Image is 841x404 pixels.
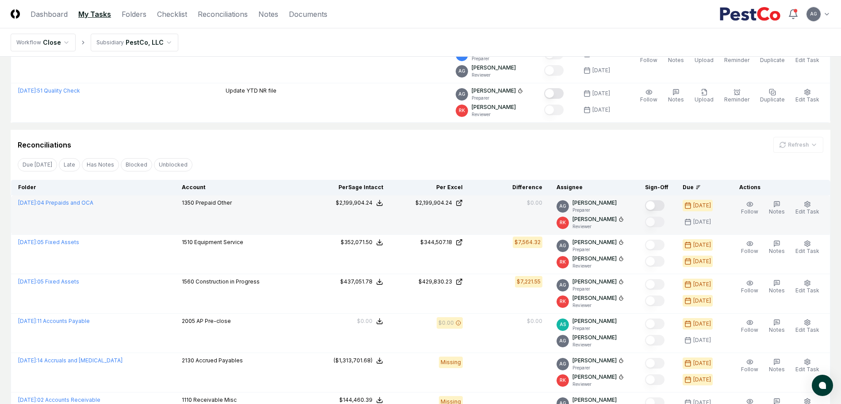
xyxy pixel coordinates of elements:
[458,68,465,74] span: AG
[458,91,465,97] span: AG
[559,282,566,288] span: AG
[340,278,383,286] button: $437,051.78
[572,207,617,214] p: Preparer
[640,96,657,103] span: Follow
[472,95,523,101] p: Preparer
[645,374,664,385] button: Mark complete
[739,357,760,375] button: Follow
[693,218,711,226] div: [DATE]
[739,317,760,336] button: Follow
[666,87,686,105] button: Notes
[289,9,327,19] a: Documents
[59,158,80,171] button: Late
[357,317,372,325] div: $0.00
[640,57,657,63] span: Follow
[741,326,758,333] span: Follow
[806,6,822,22] button: AG
[572,278,617,286] p: [PERSON_NAME]
[739,238,760,257] button: Follow
[198,9,248,19] a: Reconciliations
[812,375,833,396] button: atlas-launcher
[515,238,541,246] div: $7,564.32
[341,238,383,246] button: $352,071.50
[722,47,751,66] button: Reminder
[11,34,178,51] nav: breadcrumb
[758,47,787,66] button: Duplicate
[741,208,758,215] span: Follow
[695,96,714,103] span: Upload
[693,47,715,66] button: Upload
[767,317,787,336] button: Notes
[572,381,624,388] p: Reviewer
[18,87,80,94] a: [DATE]:51 Quality Check
[560,219,566,226] span: RK
[472,103,516,111] p: [PERSON_NAME]
[194,239,243,245] span: Equipment Service
[397,238,463,246] a: $344,507.18
[420,238,452,246] div: $344,507.18
[760,57,785,63] span: Duplicate
[572,373,617,381] p: [PERSON_NAME]
[78,9,111,19] a: My Tasks
[645,256,664,267] button: Mark complete
[572,317,617,325] p: [PERSON_NAME]
[693,336,711,344] div: [DATE]
[769,366,785,373] span: Notes
[794,278,821,296] button: Edit Task
[645,358,664,369] button: Mark complete
[397,278,463,286] a: $429,830.23
[695,57,714,63] span: Upload
[645,319,664,329] button: Mark complete
[572,263,624,269] p: Reviewer
[693,376,711,384] div: [DATE]
[544,105,564,115] button: Mark complete
[693,280,711,288] div: [DATE]
[419,278,452,286] div: $429,830.23
[96,39,124,47] div: Subsidiary
[724,57,749,63] span: Reminder
[693,202,711,210] div: [DATE]
[390,180,470,195] th: Per Excel
[121,158,152,171] button: Blocked
[572,302,624,309] p: Reviewer
[795,57,819,63] span: Edit Task
[668,96,684,103] span: Notes
[16,39,41,47] div: Workflow
[638,87,659,105] button: Follow
[794,87,821,105] button: Edit Task
[18,158,57,171] button: Due Today
[472,87,516,95] p: [PERSON_NAME]
[438,319,454,327] div: $0.00
[193,396,237,403] span: Receivable Misc
[415,199,452,207] div: $2,199,904.24
[559,203,566,210] span: AG
[795,287,819,294] span: Edit Task
[527,317,542,325] div: $0.00
[572,246,624,253] p: Preparer
[572,255,617,263] p: [PERSON_NAME]
[645,217,664,227] button: Mark complete
[11,9,20,19] img: Logo
[560,321,566,328] span: AS
[336,199,372,207] div: $2,199,904.24
[592,106,610,114] div: [DATE]
[794,357,821,375] button: Edit Task
[769,208,785,215] span: Notes
[196,278,260,285] span: Construction in Progress
[769,248,785,254] span: Notes
[767,357,787,375] button: Notes
[572,286,624,292] p: Preparer
[339,396,372,404] div: $144,460.39
[693,359,711,367] div: [DATE]
[154,158,192,171] button: Unblocked
[724,96,749,103] span: Reminder
[795,248,819,254] span: Edit Task
[572,215,617,223] p: [PERSON_NAME]
[182,199,194,206] span: 1350
[638,180,676,195] th: Sign-Off
[18,140,71,150] div: Reconciliations
[560,298,566,305] span: RK
[18,396,100,403] a: [DATE]:02 Accounts Receivable
[472,72,516,78] p: Reviewer
[810,11,817,17] span: AG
